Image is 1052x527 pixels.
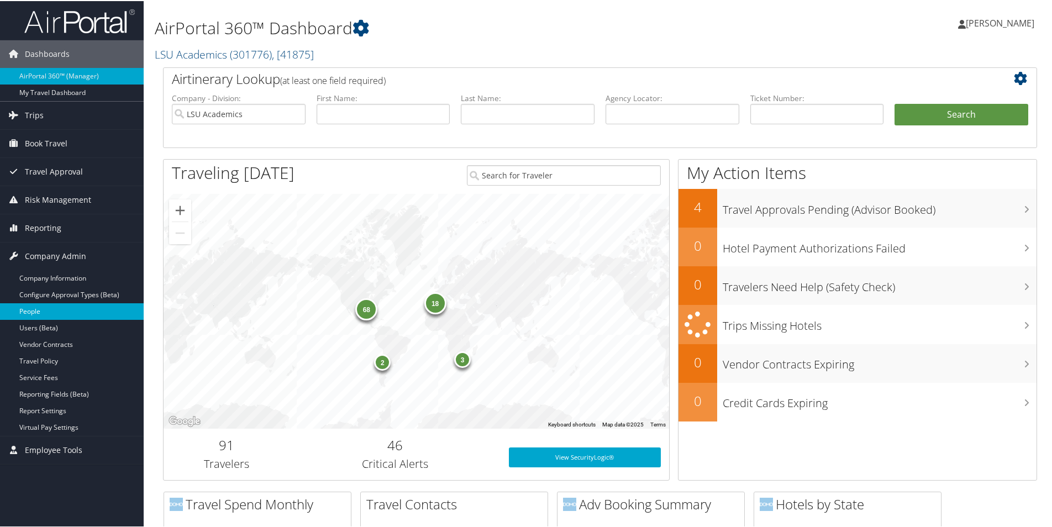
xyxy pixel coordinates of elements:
[25,435,82,463] span: Employee Tools
[356,297,378,319] div: 68
[25,157,83,185] span: Travel Approval
[678,265,1037,304] a: 0Travelers Need Help (Safety Check)
[172,435,282,454] h2: 91
[678,235,717,254] h2: 0
[25,213,61,241] span: Reporting
[678,197,717,215] h2: 4
[650,420,666,426] a: Terms (opens in new tab)
[723,234,1037,255] h3: Hotel Payment Authorizations Failed
[678,343,1037,382] a: 0Vendor Contracts Expiring
[602,420,644,426] span: Map data ©2025
[169,221,191,243] button: Zoom out
[723,350,1037,371] h3: Vendor Contracts Expiring
[166,413,203,428] img: Google
[678,382,1037,420] a: 0Credit Cards Expiring
[678,188,1037,226] a: 4Travel Approvals Pending (Advisor Booked)
[230,46,272,61] span: ( 301776 )
[678,226,1037,265] a: 0Hotel Payment Authorizations Failed
[966,16,1034,28] span: [PERSON_NAME]
[298,455,492,471] h3: Critical Alerts
[25,39,70,67] span: Dashboards
[25,241,86,269] span: Company Admin
[723,312,1037,333] h3: Trips Missing Hotels
[958,6,1045,39] a: [PERSON_NAME]
[172,160,294,183] h1: Traveling [DATE]
[166,413,203,428] a: Open this area in Google Maps (opens a new window)
[723,196,1037,217] h3: Travel Approvals Pending (Advisor Booked)
[170,497,183,510] img: domo-logo.png
[25,129,67,156] span: Book Travel
[280,73,386,86] span: (at least one field required)
[895,103,1028,125] button: Search
[678,274,717,293] h2: 0
[678,304,1037,343] a: Trips Missing Hotels
[548,420,596,428] button: Keyboard shortcuts
[760,497,773,510] img: domo-logo.png
[25,185,91,213] span: Risk Management
[563,497,576,510] img: domo-logo.png
[375,353,391,370] div: 2
[563,494,744,513] h2: Adv Booking Summary
[454,350,471,366] div: 3
[678,391,717,409] h2: 0
[750,92,884,103] label: Ticket Number:
[24,7,135,33] img: airportal-logo.png
[366,494,548,513] h2: Travel Contacts
[25,101,44,128] span: Trips
[172,68,955,87] h2: Airtinerary Lookup
[461,92,595,103] label: Last Name:
[723,273,1037,294] h3: Travelers Need Help (Safety Check)
[723,389,1037,410] h3: Credit Cards Expiring
[424,291,446,313] div: 18
[155,15,749,39] h1: AirPortal 360™ Dashboard
[169,198,191,220] button: Zoom in
[170,494,351,513] h2: Travel Spend Monthly
[509,446,661,466] a: View SecurityLogic®
[606,92,739,103] label: Agency Locator:
[317,92,450,103] label: First Name:
[272,46,314,61] span: , [ 41875 ]
[467,164,661,185] input: Search for Traveler
[678,352,717,371] h2: 0
[155,46,314,61] a: LSU Academics
[172,455,282,471] h3: Travelers
[760,494,941,513] h2: Hotels by State
[172,92,306,103] label: Company - Division:
[678,160,1037,183] h1: My Action Items
[298,435,492,454] h2: 46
